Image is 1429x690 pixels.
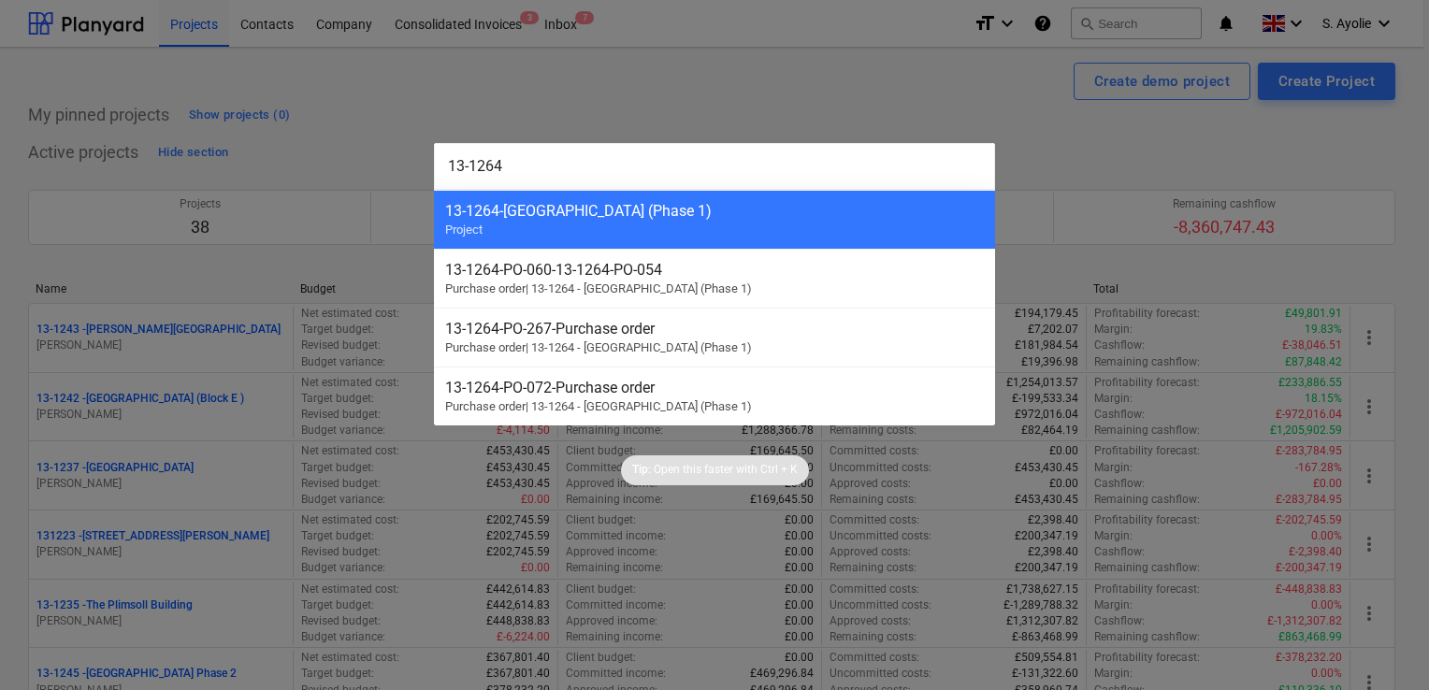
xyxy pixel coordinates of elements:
[445,340,752,354] span: Purchase order | 13-1264 - [GEOGRAPHIC_DATA] (Phase 1)
[434,367,995,425] div: 13-1264-PO-072-Purchase orderPurchase order| 13-1264 - [GEOGRAPHIC_DATA] (Phase 1)
[434,190,995,249] div: 13-1264-[GEOGRAPHIC_DATA] (Phase 1)Project
[434,249,995,308] div: 13-1264-PO-060-13-1264-PO-054Purchase order| 13-1264 - [GEOGRAPHIC_DATA] (Phase 1)
[445,281,752,295] span: Purchase order | 13-1264 - [GEOGRAPHIC_DATA] (Phase 1)
[445,320,984,338] div: 13-1264-PO-267 - Purchase order
[621,455,809,485] div: Tip:Open this faster withCtrl + K
[654,462,758,478] p: Open this faster with
[445,223,483,237] span: Project
[445,202,984,220] div: 13-1264 - [GEOGRAPHIC_DATA] (Phase 1)
[445,261,984,279] div: 13-1264-PO-060 - 13-1264-PO-054
[445,379,984,396] div: 13-1264-PO-072 - Purchase order
[434,308,995,367] div: 13-1264-PO-267-Purchase orderPurchase order| 13-1264 - [GEOGRAPHIC_DATA] (Phase 1)
[445,399,752,413] span: Purchase order | 13-1264 - [GEOGRAPHIC_DATA] (Phase 1)
[632,462,651,478] p: Tip:
[760,462,798,478] p: Ctrl + K
[1335,600,1429,690] iframe: Chat Widget
[434,143,995,190] input: Search for projects, line-items, subcontracts, valuations, subcontractors...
